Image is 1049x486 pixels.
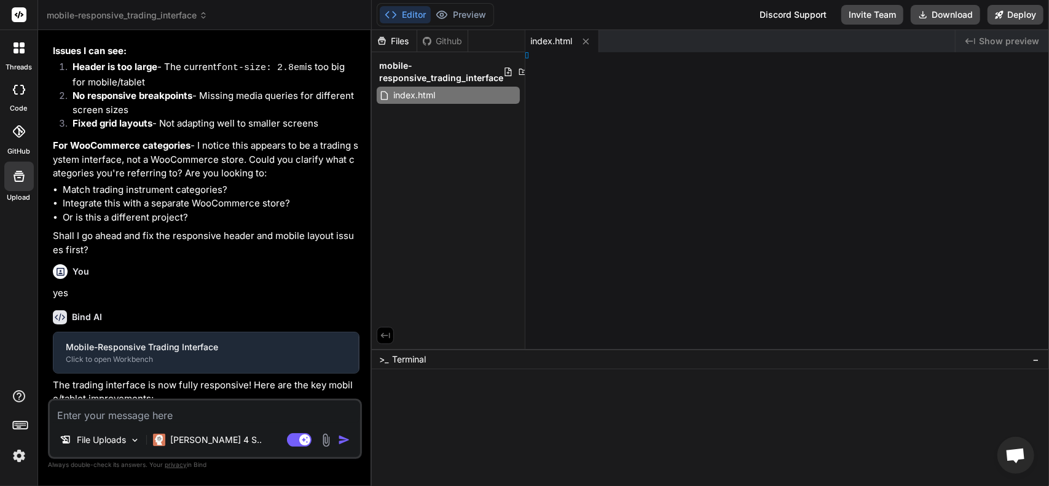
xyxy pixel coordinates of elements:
[216,63,305,73] code: font-size: 2.8em
[73,90,192,101] strong: No responsive breakpoints
[73,117,152,129] strong: Fixed grid layouts
[841,5,903,25] button: Invite Team
[63,117,359,134] li: - Not adapting well to smaller screens
[380,6,431,23] button: Editor
[53,139,359,181] p: - I notice this appears to be a trading system interface, not a WooCommerce store. Could you clar...
[153,434,165,446] img: Claude 4 Sonnet
[379,353,388,366] span: >_
[6,62,32,73] label: threads
[1030,350,1042,369] button: −
[170,434,262,446] p: [PERSON_NAME] 4 S..
[63,89,359,117] li: - Missing media queries for different screen sizes
[47,9,208,22] span: mobile-responsive_trading_interface
[752,5,834,25] div: Discord Support
[392,88,436,103] span: index.html
[379,60,503,84] span: mobile-responsive_trading_interface
[911,5,980,25] button: Download
[53,139,191,151] strong: For WooCommerce categories
[66,341,346,353] div: Mobile-Responsive Trading Interface
[130,435,140,445] img: Pick Models
[48,459,362,471] p: Always double-check its answers. Your in Bind
[7,146,30,157] label: GitHub
[338,434,350,446] img: icon
[530,35,572,47] span: index.html
[431,6,491,23] button: Preview
[53,332,358,373] button: Mobile-Responsive Trading InterfaceClick to open Workbench
[66,355,346,364] div: Click to open Workbench
[1032,353,1039,366] span: −
[988,5,1043,25] button: Deploy
[53,45,127,57] strong: Issues I can see:
[9,445,29,466] img: settings
[417,35,468,47] div: Github
[10,103,28,114] label: code
[53,378,359,406] p: The trading interface is now fully responsive! Here are the key mobile/tablet improvements:
[72,311,102,323] h6: Bind AI
[392,353,426,366] span: Terminal
[53,229,359,257] p: Shall I go ahead and fix the responsive header and mobile layout issues first?
[319,433,333,447] img: attachment
[53,286,359,300] p: yes
[73,265,89,278] h6: You
[997,437,1034,474] div: Open chat
[165,461,187,468] span: privacy
[63,60,359,89] li: - The current is too big for mobile/tablet
[7,192,31,203] label: Upload
[63,197,359,211] li: Integrate this with a separate WooCommerce store?
[63,183,359,197] li: Match trading instrument categories?
[372,35,417,47] div: Files
[77,434,126,446] p: File Uploads
[63,211,359,225] li: Or is this a different project?
[73,61,157,73] strong: Header is too large
[979,35,1039,47] span: Show preview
